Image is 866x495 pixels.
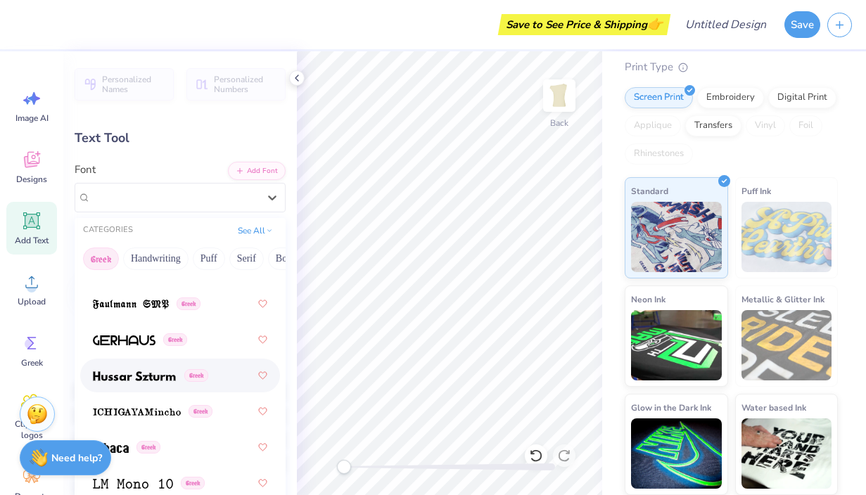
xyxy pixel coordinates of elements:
span: Clipart & logos [8,418,55,441]
div: Screen Print [625,87,693,108]
div: CATEGORIES [83,224,133,236]
strong: Need help? [51,451,102,465]
div: Foil [789,115,822,136]
img: Glow in the Dark Ink [631,418,722,489]
span: Neon Ink [631,292,666,307]
span: Greek [177,297,200,310]
div: Embroidery [697,87,764,108]
img: ICHIGAYAMincho [93,407,181,417]
button: Add Font [228,162,286,180]
div: Digital Print [768,87,836,108]
img: Puff Ink [741,202,832,272]
button: Bold [268,247,303,270]
span: Glow in the Dark Ink [631,400,711,415]
button: Puff [193,247,225,270]
span: Greek [184,369,208,382]
button: Personalized Names [75,68,174,101]
span: Image AI [15,112,49,124]
span: 👉 [647,15,663,32]
span: Puff Ink [741,184,771,198]
img: Metallic & Glitter Ink [741,310,832,380]
span: Greek [163,333,187,346]
div: Back [550,117,568,129]
img: Hussar Szturm [93,371,176,381]
span: Personalized Numbers [214,75,277,94]
button: Save [784,11,820,38]
div: Applique [625,115,681,136]
img: Neon Ink [631,310,722,380]
div: Text Tool [75,129,286,148]
img: Back [545,82,573,110]
button: Handwriting [123,247,189,270]
img: Gerhaus [93,335,155,345]
span: Metallic & Glitter Ink [741,292,824,307]
img: Faulmann SMP [93,300,169,309]
div: Save to See Price & Shipping [502,14,667,35]
img: LM Mono 10 (10 Regular) [93,479,173,489]
button: Serif [229,247,264,270]
label: Font [75,162,96,178]
img: Standard [631,202,722,272]
span: Add Text [15,235,49,246]
button: Greek [83,247,119,270]
div: Transfers [685,115,741,136]
span: Water based Ink [741,400,806,415]
div: Vinyl [746,115,785,136]
input: Untitled Design [674,11,777,39]
button: See All [234,224,277,238]
span: Greek [21,357,43,368]
span: Greek [189,405,212,418]
div: Accessibility label [337,460,351,474]
img: Water based Ink [741,418,832,489]
div: Rhinestones [625,143,693,165]
span: Greek [136,441,160,454]
span: Designs [16,174,47,185]
button: Personalized Numbers [186,68,286,101]
span: Upload [18,296,46,307]
div: Print Type [625,59,838,75]
span: Standard [631,184,668,198]
span: Greek [181,477,205,489]
span: Personalized Names [102,75,165,94]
